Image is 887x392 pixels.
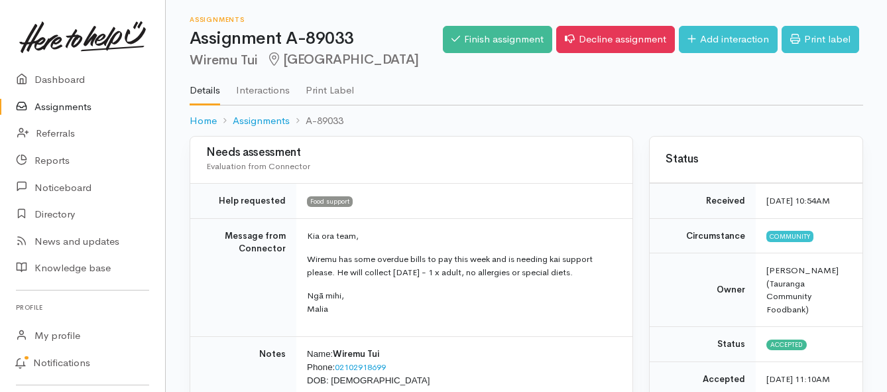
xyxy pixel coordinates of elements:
[650,253,756,327] td: Owner
[307,253,617,279] p: Wiremu has some overdue bills to pay this week and is needing kai support please. He will collect...
[233,113,290,129] a: Assignments
[190,105,863,137] nav: breadcrumb
[190,113,217,129] a: Home
[236,67,290,104] a: Interactions
[556,26,675,53] a: Decline assignment
[206,147,617,159] h3: Needs assessment
[766,231,813,241] span: Community
[307,362,335,372] span: Phone:
[766,373,830,385] time: [DATE] 11:10AM
[766,265,839,315] span: [PERSON_NAME] (Tauranga Community Foodbank)
[650,184,756,219] td: Received
[307,229,617,243] p: Kia ora team,
[290,113,343,129] li: A-89033
[266,51,419,68] span: [GEOGRAPHIC_DATA]
[306,67,354,104] a: Print Label
[190,218,296,337] td: Message from Connector
[333,348,379,359] span: Wiremu Tui
[650,218,756,253] td: Circumstance
[190,184,296,219] td: Help requested
[679,26,778,53] a: Add interaction
[782,26,859,53] a: Print label
[307,289,617,315] p: Ngā mihi, Malia
[307,349,333,359] span: Name:
[650,327,756,362] td: Status
[766,195,830,206] time: [DATE] 10:54AM
[307,375,430,385] span: DOB: [DEMOGRAPHIC_DATA]
[190,52,443,68] h2: Wiremu Tui
[206,161,310,172] span: Evaluation from Connector
[335,361,386,373] a: 02102918699
[443,26,552,53] a: Finish assignment
[307,196,353,207] span: Food support
[16,298,149,316] h6: Profile
[766,340,807,350] span: Accepted
[190,29,443,48] h1: Assignment A-89033
[190,67,220,105] a: Details
[666,153,847,166] h3: Status
[190,16,443,23] h6: Assignments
